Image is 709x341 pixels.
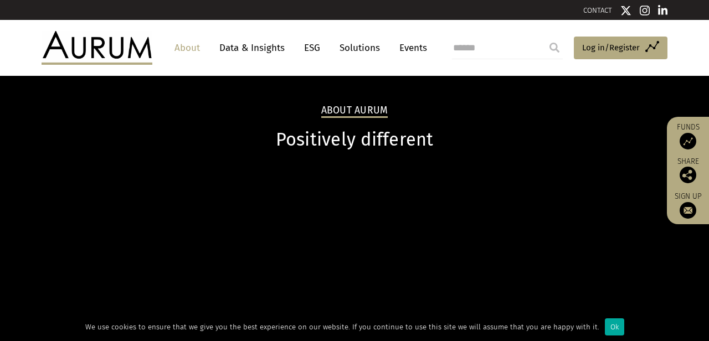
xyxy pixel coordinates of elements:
img: Sign up to our newsletter [680,202,696,219]
img: Linkedin icon [658,5,668,16]
img: Aurum [42,31,152,64]
h2: About Aurum [321,105,388,118]
div: Ok [605,318,624,335]
span: Log in/Register [582,41,640,54]
input: Submit [543,37,566,59]
a: Funds [672,122,703,149]
a: Log in/Register [574,37,667,60]
a: Data & Insights [214,38,290,58]
img: Share this post [680,167,696,183]
img: Twitter icon [620,5,631,16]
img: Instagram icon [640,5,650,16]
img: Access Funds [680,133,696,149]
a: Events [394,38,427,58]
div: Share [672,158,703,183]
a: CONTACT [583,6,612,14]
h1: Positively different [42,129,667,151]
a: Solutions [334,38,386,58]
a: Sign up [672,192,703,219]
a: About [169,38,205,58]
a: ESG [299,38,326,58]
